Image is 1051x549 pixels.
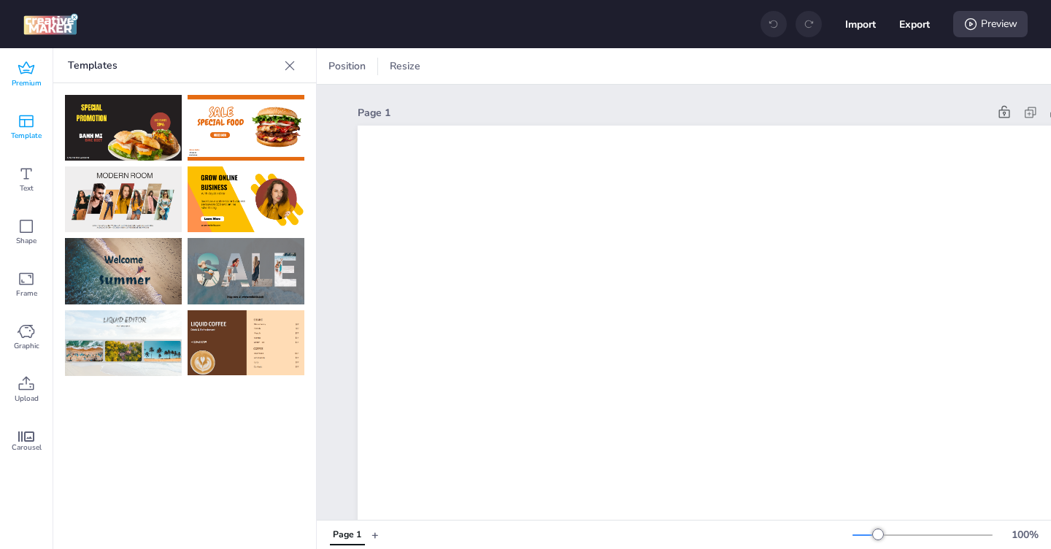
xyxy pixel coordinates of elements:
[899,9,930,39] button: Export
[23,13,78,35] img: logo Creative Maker
[358,105,988,120] div: Page 1
[12,442,42,453] span: Carousel
[188,238,304,304] img: NXLE4hq.png
[20,183,34,194] span: Text
[16,288,37,299] span: Frame
[188,95,304,161] img: RDvpeV0.png
[326,58,369,74] span: Position
[845,9,876,39] button: Import
[323,522,371,548] div: Tabs
[1007,527,1042,542] div: 100 %
[387,58,423,74] span: Resize
[371,522,379,548] button: +
[333,529,361,542] div: Page 1
[65,95,182,161] img: zNDi6Os.png
[65,238,182,304] img: wiC1eEj.png
[15,393,39,404] span: Upload
[68,48,278,83] p: Templates
[65,310,182,376] img: P4qF5We.png
[16,235,36,247] span: Shape
[953,11,1028,37] div: Preview
[188,310,304,376] img: WX2aUtf.png
[12,77,42,89] span: Premium
[11,130,42,142] span: Template
[14,340,39,352] span: Graphic
[65,166,182,232] img: ypUE7hH.png
[188,166,304,232] img: 881XAHt.png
